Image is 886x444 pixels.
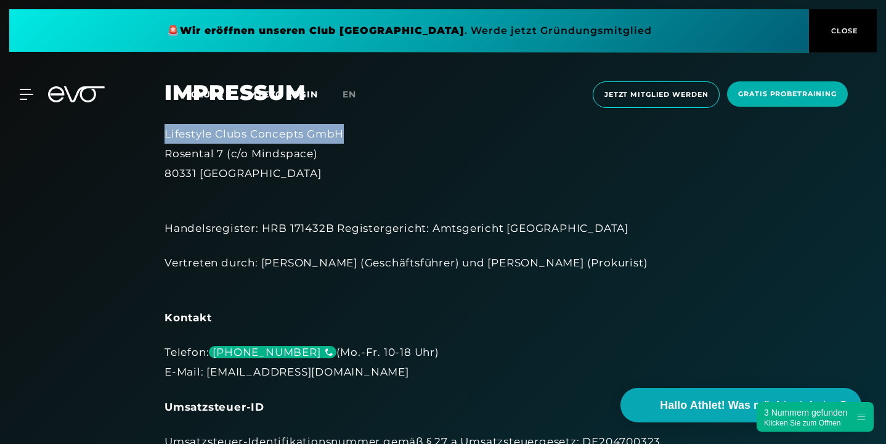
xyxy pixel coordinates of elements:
[343,89,356,100] span: en
[828,25,858,36] span: CLOSE
[191,89,224,100] span: Clubs
[604,89,708,100] span: Jetzt Mitglied werden
[165,401,264,413] strong: Umsatzsteuer-ID
[589,81,723,108] a: Jetzt Mitglied werden
[660,397,847,414] span: Hallo Athlet! Was möchtest du tun?
[165,342,721,382] div: Telefon: (Mo.-Fr. 10-18 Uhr) E-Mail: [EMAIL_ADDRESS][DOMAIN_NAME]
[191,88,248,100] a: Clubs
[165,311,212,324] strong: Kontakt
[165,124,721,184] div: Lifestyle Clubs Concepts GmbH Rosental 7 (c/o Mindspace) 80331 [GEOGRAPHIC_DATA]
[343,88,371,102] a: en
[165,253,721,293] div: Vertreten durch: [PERSON_NAME] (Geschäftsführer) und [PERSON_NAME] (Prokurist)
[738,89,837,99] span: Gratis Probetraining
[248,89,318,100] a: MYEVO LOGIN
[809,9,877,52] button: CLOSE
[723,81,851,108] a: Gratis Probetraining
[620,388,861,422] button: Hallo Athlet! Was möchtest du tun?
[209,346,336,358] div: [PHONE_NUMBER]
[165,199,721,239] div: Handelsregister: HRB 171432B Registergericht: Amtsgericht [GEOGRAPHIC_DATA]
